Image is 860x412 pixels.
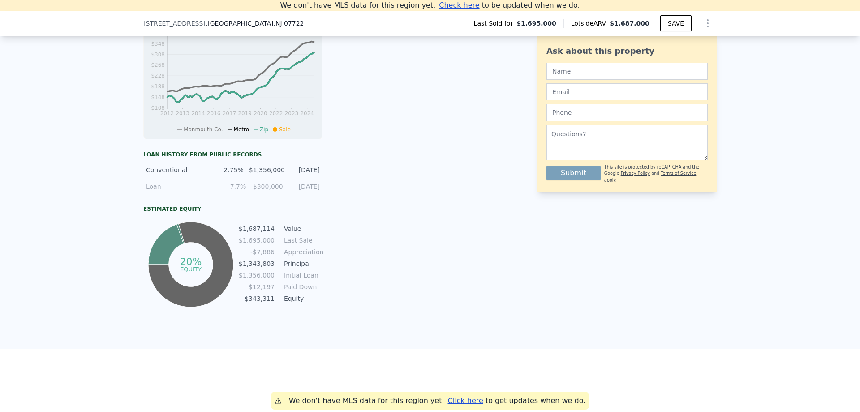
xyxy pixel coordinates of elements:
[260,126,268,133] span: Zip
[448,396,483,405] span: Click here
[151,105,165,111] tspan: $108
[439,1,479,9] span: Check here
[143,19,206,28] span: [STREET_ADDRESS]
[249,165,284,174] div: $1,356,000
[546,63,708,80] input: Name
[207,110,221,117] tspan: 2016
[151,83,165,90] tspan: $188
[289,395,444,406] div: We don't have MLS data for this region yet.
[699,14,717,32] button: Show Options
[604,164,708,183] div: This site is protected by reCAPTCHA and the Google and apply.
[282,270,322,280] td: Initial Loan
[448,395,586,406] div: to get updates when we do.
[146,182,209,191] div: Loan
[282,247,322,257] td: Appreciation
[660,15,692,31] button: SAVE
[151,52,165,58] tspan: $308
[180,265,202,272] tspan: equity
[610,20,649,27] span: $1,687,000
[661,171,696,176] a: Terms of Service
[282,294,322,304] td: Equity
[238,259,275,269] td: $1,343,803
[621,171,650,176] a: Privacy Policy
[285,110,299,117] tspan: 2023
[238,110,252,117] tspan: 2019
[546,104,708,121] input: Phone
[151,73,165,79] tspan: $228
[516,19,556,28] span: $1,695,000
[251,182,283,191] div: $300,000
[282,224,322,234] td: Value
[238,235,275,245] td: $1,695,000
[184,126,223,133] span: Monmouth Co.
[279,126,291,133] span: Sale
[151,94,165,100] tspan: $148
[546,83,708,100] input: Email
[571,19,610,28] span: Lotside ARV
[234,126,249,133] span: Metro
[282,259,322,269] td: Principal
[151,62,165,68] tspan: $268
[546,45,708,57] div: Ask about this property
[223,110,236,117] tspan: 2017
[238,247,275,257] td: -$7,886
[180,256,202,267] tspan: 20%
[289,165,320,174] div: [DATE]
[238,224,275,234] td: $1,687,114
[160,110,174,117] tspan: 2012
[215,182,246,191] div: 7.7%
[191,110,205,117] tspan: 2014
[300,110,314,117] tspan: 2024
[206,19,304,28] span: , [GEOGRAPHIC_DATA]
[282,235,322,245] td: Last Sale
[254,110,267,117] tspan: 2020
[273,20,304,27] span: , NJ 07722
[238,294,275,304] td: $343,311
[151,41,165,47] tspan: $348
[282,282,322,292] td: Paid Down
[238,270,275,280] td: $1,356,000
[143,205,322,213] div: Estimated Equity
[269,110,283,117] tspan: 2022
[146,165,207,174] div: Conventional
[143,151,322,158] div: Loan history from public records
[546,166,601,180] button: Submit
[288,182,320,191] div: [DATE]
[176,110,189,117] tspan: 2013
[213,165,244,174] div: 2.75%
[474,19,517,28] span: Last Sold for
[238,282,275,292] td: $12,197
